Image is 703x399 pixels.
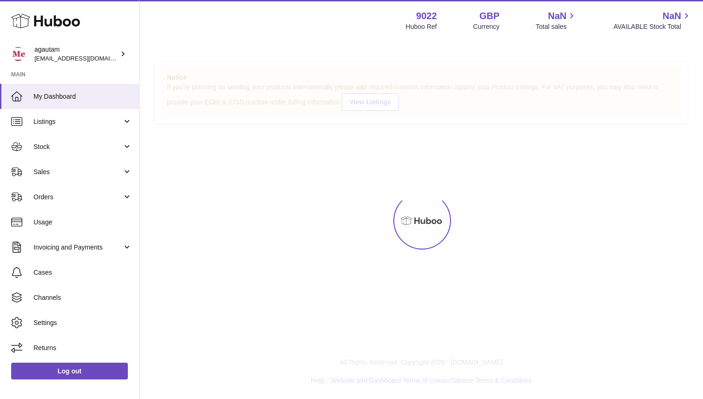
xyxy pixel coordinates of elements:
strong: GBP [479,10,499,22]
div: Huboo Ref [406,22,437,31]
span: AVAILABLE Stock Total [613,22,692,31]
span: NaN [548,10,566,22]
span: Cases [33,268,132,277]
span: [EMAIL_ADDRESS][DOMAIN_NAME] [34,54,137,62]
span: Sales [33,168,122,176]
span: Stock [33,142,122,151]
span: Listings [33,117,122,126]
span: Orders [33,193,122,202]
span: Channels [33,293,132,302]
span: Returns [33,344,132,352]
span: Settings [33,318,132,327]
img: info@naturemedical.co.uk [11,47,25,61]
a: NaN Total sales [536,10,577,31]
span: Usage [33,218,132,227]
div: Currency [473,22,500,31]
span: Total sales [536,22,577,31]
span: Invoicing and Payments [33,243,122,252]
a: Log out [11,363,128,379]
span: NaN [663,10,681,22]
strong: 9022 [416,10,437,22]
span: My Dashboard [33,92,132,101]
div: agautam [34,45,118,63]
a: NaN AVAILABLE Stock Total [613,10,692,31]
